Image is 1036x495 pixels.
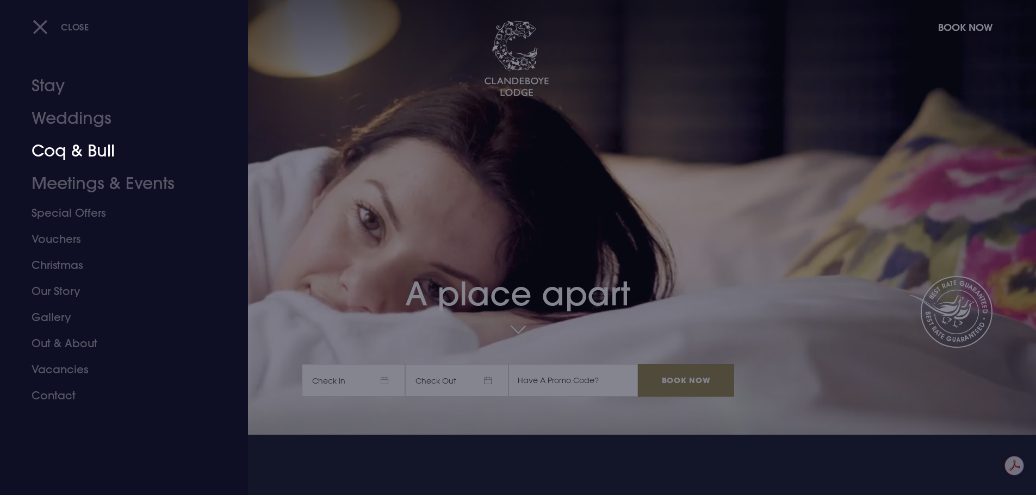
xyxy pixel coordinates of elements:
a: Out & About [32,330,203,356]
a: Stay [32,70,203,102]
a: Coq & Bull [32,135,203,167]
a: Special Offers [32,200,203,226]
button: Close [33,16,89,38]
a: Meetings & Events [32,167,203,200]
a: Christmas [32,252,203,278]
a: Weddings [32,102,203,135]
a: Contact [32,383,203,409]
a: Our Story [32,278,203,304]
a: Vacancies [32,356,203,383]
a: Vouchers [32,226,203,252]
a: Gallery [32,304,203,330]
span: Close [61,21,89,33]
